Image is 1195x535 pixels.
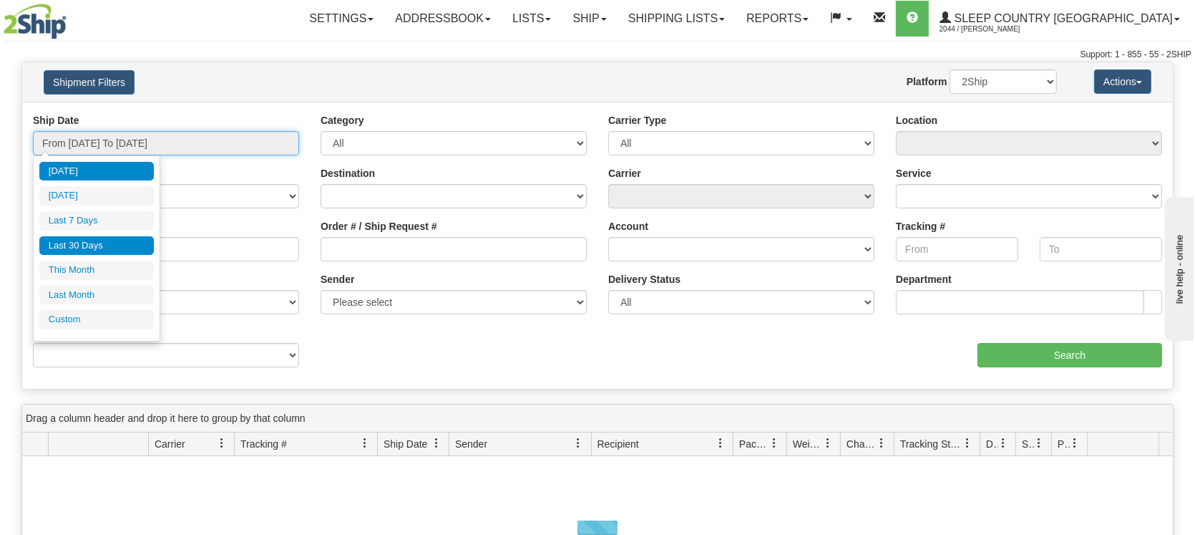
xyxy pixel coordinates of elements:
[240,437,287,451] span: Tracking #
[39,286,154,305] li: Last Month
[907,74,947,89] label: Platform
[44,70,135,95] button: Shipment Filters
[739,437,769,451] span: Packages
[847,437,877,451] span: Charge
[567,431,591,456] a: Sender filter column settings
[708,431,733,456] a: Recipient filter column settings
[986,437,998,451] span: Delivery Status
[977,343,1162,367] input: Search
[955,431,980,456] a: Tracking Status filter column settings
[929,1,1191,37] a: Sleep Country [GEOGRAPHIC_DATA] 2044 / [PERSON_NAME]
[597,437,639,451] span: Recipient
[384,1,502,37] a: Addressbook
[1022,437,1034,451] span: Shipment Issues
[502,1,562,37] a: Lists
[39,236,154,256] li: Last 30 Days
[39,211,154,231] li: Last 7 Days
[896,237,1018,261] input: From
[940,22,1047,37] span: 2044 / [PERSON_NAME]
[4,49,1191,61] div: Support: 1 - 855 - 55 - 2SHIP
[321,219,437,233] label: Order # / Ship Request #
[424,431,449,456] a: Ship Date filter column settings
[991,431,1015,456] a: Delivery Status filter column settings
[736,1,819,37] a: Reports
[11,12,132,23] div: live help - online
[816,431,840,456] a: Weight filter column settings
[608,113,666,127] label: Carrier Type
[1094,69,1151,94] button: Actions
[321,272,354,286] label: Sender
[384,437,427,451] span: Ship Date
[762,431,786,456] a: Packages filter column settings
[39,261,154,280] li: This Month
[618,1,736,37] a: Shipping lists
[562,1,617,37] a: Ship
[793,437,823,451] span: Weight
[321,166,375,180] label: Destination
[210,431,234,456] a: Carrier filter column settings
[321,113,364,127] label: Category
[896,272,952,286] label: Department
[951,12,1173,24] span: Sleep Country [GEOGRAPHIC_DATA]
[39,310,154,329] li: Custom
[33,113,79,127] label: Ship Date
[1162,194,1194,340] iframe: chat widget
[900,437,962,451] span: Tracking Status
[353,431,377,456] a: Tracking # filter column settings
[1027,431,1051,456] a: Shipment Issues filter column settings
[896,219,945,233] label: Tracking #
[39,162,154,181] li: [DATE]
[608,166,641,180] label: Carrier
[1063,431,1087,456] a: Pickup Status filter column settings
[608,219,648,233] label: Account
[455,437,487,451] span: Sender
[1040,237,1162,261] input: To
[896,166,932,180] label: Service
[298,1,384,37] a: Settings
[155,437,185,451] span: Carrier
[39,186,154,206] li: [DATE]
[869,431,894,456] a: Charge filter column settings
[608,272,681,286] label: Delivery Status
[22,405,1173,433] div: grid grouping header
[4,4,67,39] img: logo2044.jpg
[896,113,937,127] label: Location
[1058,437,1070,451] span: Pickup Status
